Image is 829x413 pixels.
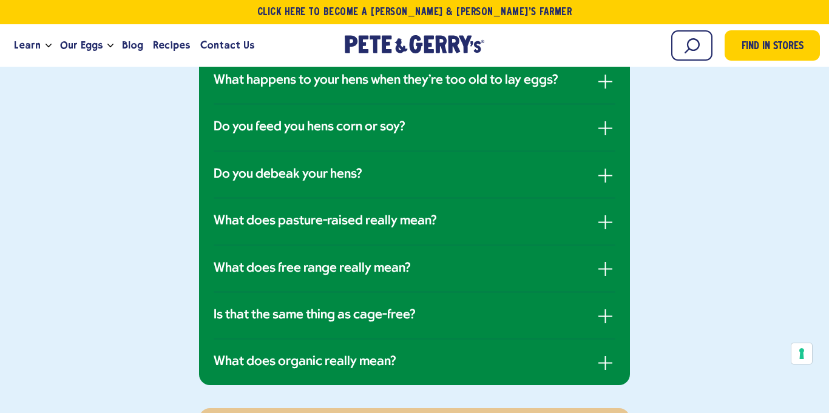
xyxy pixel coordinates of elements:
button: Open the dropdown menu for Our Eggs [107,44,113,48]
span: Blog [122,38,143,53]
h3: Is that the same thing as cage-free? [214,307,416,323]
h3: What does free range really mean? [214,261,411,277]
h3: Do you debeak your hens? [214,167,362,183]
a: Our Eggs [55,29,107,62]
button: Open the dropdown menu for Learn [46,44,52,48]
h3: What happens to your hens when they're too old to lay eggs? [214,73,558,89]
a: Contact Us [195,29,259,62]
h3: What does organic really mean? [214,354,396,370]
span: Find in Stores [742,39,804,55]
a: Find in Stores [725,30,820,61]
span: Learn [14,38,41,53]
a: Blog [117,29,148,62]
span: Our Eggs [60,38,103,53]
a: Recipes [148,29,195,62]
span: Contact Us [200,38,254,53]
input: Search [671,30,712,61]
h3: What does pasture-raised really mean? [214,213,437,229]
button: Your consent preferences for tracking technologies [791,343,812,364]
span: Recipes [153,38,190,53]
a: Learn [9,29,46,62]
h3: Do you feed you hens corn or soy? [214,119,405,135]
